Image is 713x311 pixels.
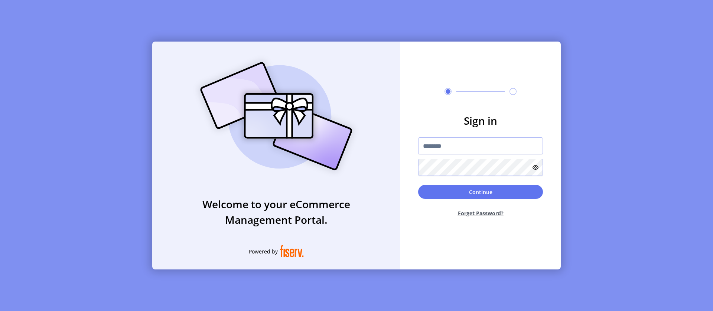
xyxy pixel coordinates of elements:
[418,203,543,223] button: Forget Password?
[152,196,400,227] h3: Welcome to your eCommerce Management Portal.
[189,54,364,179] img: card_Illustration.svg
[418,113,543,128] h3: Sign in
[249,248,278,255] span: Powered by
[418,185,543,199] button: Continue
